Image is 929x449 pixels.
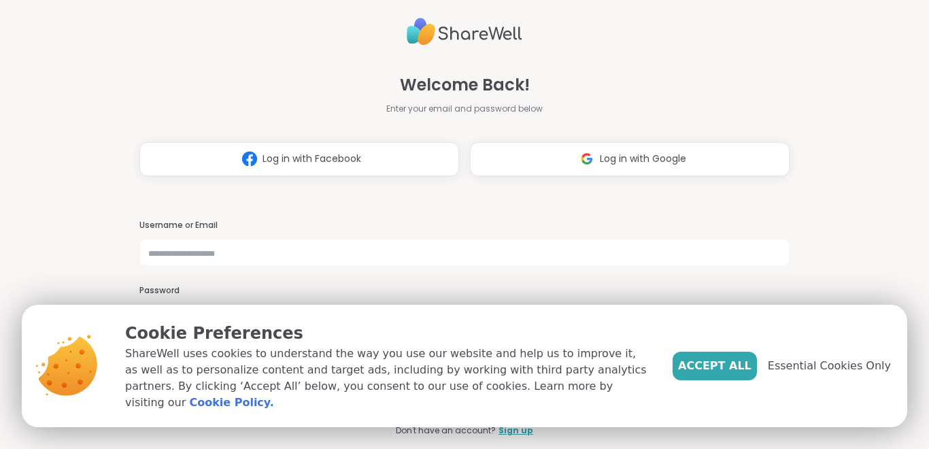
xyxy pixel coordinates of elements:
[125,321,651,346] p: Cookie Preferences
[125,346,651,411] p: ShareWell uses cookies to understand the way you use our website and help us to improve it, as we...
[386,103,543,115] span: Enter your email and password below
[263,152,361,166] span: Log in with Facebook
[678,358,751,374] span: Accept All
[139,220,790,231] h3: Username or Email
[574,146,600,171] img: ShareWell Logomark
[470,142,790,176] button: Log in with Google
[396,425,496,437] span: Don't have an account?
[407,12,522,51] img: ShareWell Logo
[237,146,263,171] img: ShareWell Logomark
[600,152,686,166] span: Log in with Google
[499,425,533,437] a: Sign up
[768,358,891,374] span: Essential Cookies Only
[189,395,273,411] a: Cookie Policy.
[673,352,757,380] button: Accept All
[400,73,530,97] span: Welcome Back!
[139,285,790,297] h3: Password
[139,142,459,176] button: Log in with Facebook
